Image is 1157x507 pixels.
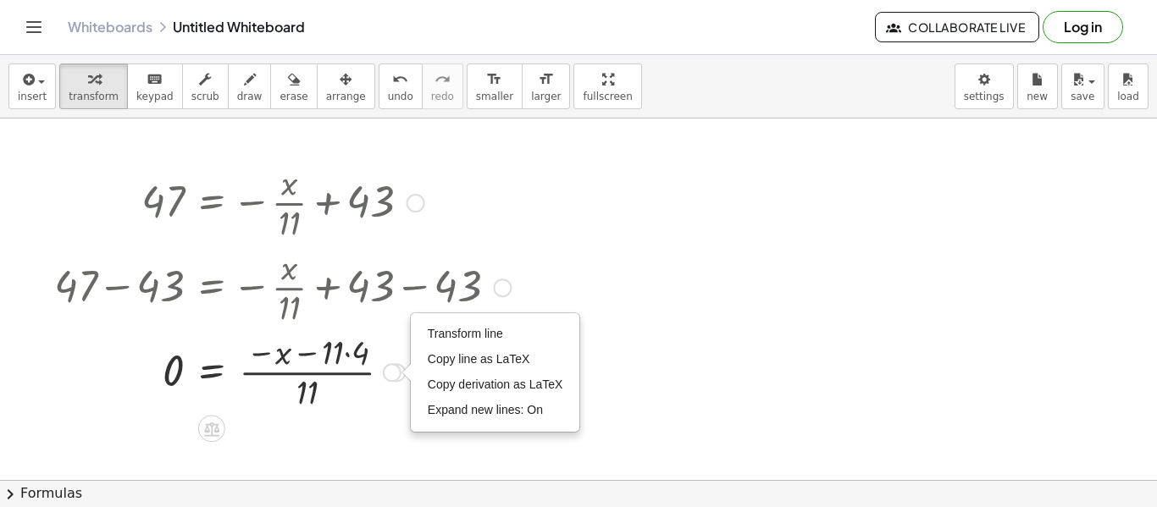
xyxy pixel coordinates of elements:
span: Copy derivation as LaTeX [428,377,563,391]
button: redoredo [422,63,463,109]
button: keyboardkeypad [127,63,183,109]
span: Transform line [428,327,503,340]
span: save [1071,91,1094,102]
i: undo [392,69,408,90]
button: arrange [317,63,375,109]
i: redo [435,69,451,90]
span: erase [280,91,307,102]
button: Log in [1043,11,1123,43]
span: keypad [136,91,174,102]
span: arrange [326,91,366,102]
button: settings [955,63,1014,109]
span: Expand new lines: On [428,403,543,416]
span: draw [237,91,263,102]
span: insert [18,91,47,102]
span: Copy line as LaTeX [428,352,530,366]
button: fullscreen [573,63,641,109]
button: erase [270,63,317,109]
button: save [1061,63,1104,109]
button: undoundo [379,63,423,109]
button: Collaborate Live [875,12,1039,42]
i: format_size [538,69,554,90]
button: format_sizesmaller [467,63,523,109]
button: Toggle navigation [20,14,47,41]
span: smaller [476,91,513,102]
button: new [1017,63,1058,109]
span: Collaborate Live [889,19,1025,35]
span: load [1117,91,1139,102]
button: format_sizelarger [522,63,570,109]
button: transform [59,63,128,109]
span: scrub [191,91,219,102]
span: larger [531,91,561,102]
i: keyboard [147,69,163,90]
div: Apply the same math to both sides of the equation [198,415,225,442]
span: undo [388,91,413,102]
button: scrub [182,63,229,109]
button: load [1108,63,1149,109]
i: format_size [486,69,502,90]
a: Whiteboards [68,19,152,36]
span: fullscreen [583,91,632,102]
span: transform [69,91,119,102]
button: insert [8,63,56,109]
span: settings [964,91,1005,102]
span: redo [431,91,454,102]
span: new [1027,91,1048,102]
button: draw [228,63,272,109]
